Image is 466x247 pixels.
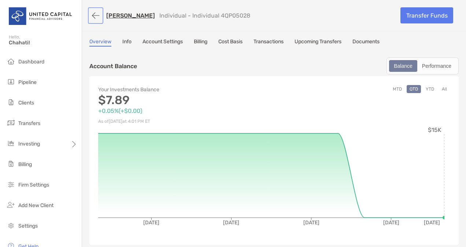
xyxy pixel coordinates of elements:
a: Transfer Funds [400,7,453,23]
tspan: [DATE] [424,220,440,226]
img: billing icon [7,159,15,168]
img: United Capital Logo [9,3,73,29]
img: transfers icon [7,118,15,127]
a: Account Settings [143,38,183,47]
button: MTD [390,85,405,93]
a: Documents [352,38,380,47]
div: segmented control [387,58,459,74]
img: pipeline icon [7,77,15,86]
a: Cost Basis [218,38,243,47]
img: firm-settings icon [7,180,15,189]
p: Account Balance [89,62,137,71]
img: dashboard icon [7,57,15,66]
span: Transfers [18,120,40,126]
p: +0.05% ( +$0.00 ) [98,106,274,115]
span: Investing [18,141,40,147]
tspan: [DATE] [143,220,159,226]
button: YTD [423,85,437,93]
a: [PERSON_NAME] [106,12,155,19]
span: Dashboard [18,59,44,65]
span: Add New Client [18,202,53,209]
a: Billing [194,38,207,47]
span: Clients [18,100,34,106]
p: Individual - Individual 4QP05028 [159,12,250,19]
img: clients icon [7,98,15,107]
a: Info [122,38,132,47]
p: As of [DATE] at 4:01 PM ET [98,117,274,126]
p: Your Investments Balance [98,85,274,94]
span: Chahati! [9,40,77,46]
img: investing icon [7,139,15,148]
img: add_new_client icon [7,200,15,209]
p: $7.89 [98,96,274,105]
span: Pipeline [18,79,37,85]
div: Balance [390,61,417,71]
tspan: [DATE] [303,220,319,226]
div: Performance [418,61,455,71]
a: Overview [89,38,111,47]
button: All [439,85,450,93]
a: Upcoming Transfers [295,38,341,47]
tspan: $15K [428,126,441,133]
tspan: [DATE] [223,220,239,226]
a: Transactions [254,38,284,47]
span: Settings [18,223,38,229]
span: Billing [18,161,32,167]
tspan: [DATE] [383,220,399,226]
button: QTD [407,85,421,93]
img: settings icon [7,221,15,230]
span: Firm Settings [18,182,49,188]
